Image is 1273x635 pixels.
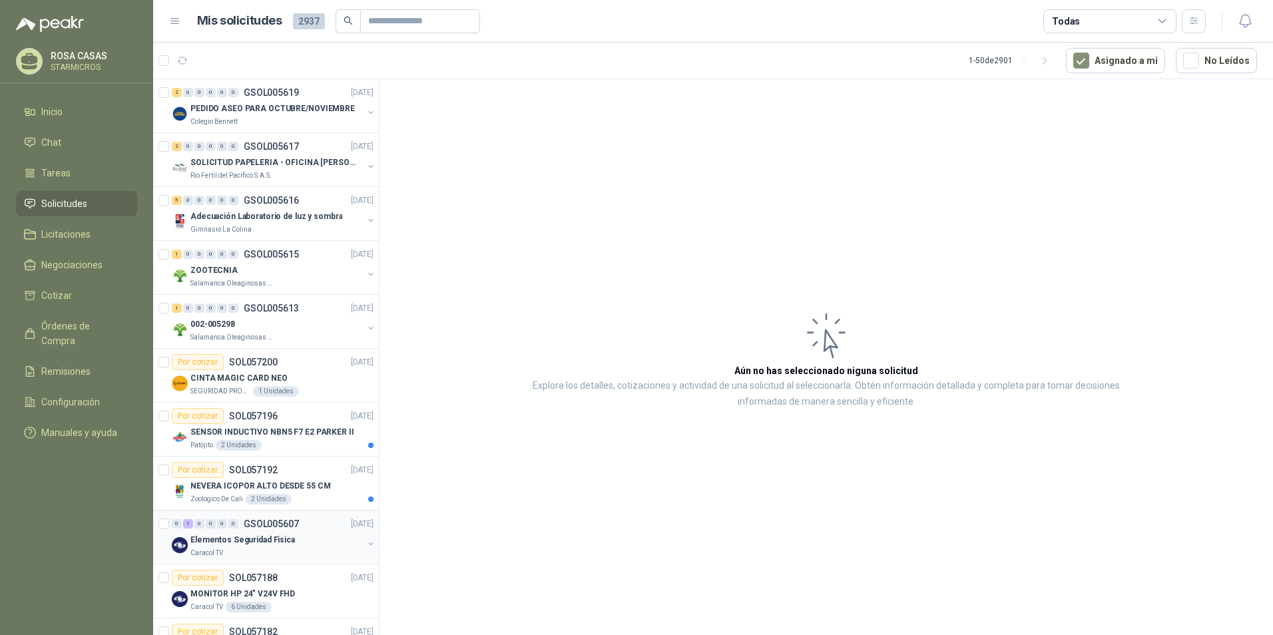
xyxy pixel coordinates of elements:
div: 1 Unidades [253,386,299,397]
a: Chat [16,130,137,155]
a: Tareas [16,160,137,186]
p: NEVERA ICOPOR ALTO DESDE 55 CM [190,480,330,493]
a: Por cotizarSOL057192[DATE] Company LogoNEVERA ICOPOR ALTO DESDE 55 CMZoologico De Cali2 Unidades [153,457,379,511]
span: Órdenes de Compra [41,319,125,348]
a: Órdenes de Compra [16,314,137,353]
a: 1 0 0 0 0 0 GSOL005615[DATE] Company LogoZOOTECNIASalamanca Oleaginosas SAS [172,246,376,289]
div: 0 [183,250,193,259]
p: SENSOR INDUCTIVO NBN5 F7 E2 PARKER II [190,426,354,439]
p: Rio Fertil del Pacífico S.A.S. [190,170,272,181]
div: 0 [183,142,193,151]
img: Company Logo [172,160,188,176]
div: 2 [172,88,182,97]
p: ZOOTECNIA [190,264,238,277]
div: 0 [217,519,227,529]
p: [DATE] [351,302,374,315]
p: [DATE] [351,140,374,153]
img: Company Logo [172,591,188,607]
button: No Leídos [1176,48,1257,73]
div: 0 [183,304,193,313]
div: 0 [206,304,216,313]
div: 0 [217,196,227,205]
a: Por cotizarSOL057196[DATE] Company LogoSENSOR INDUCTIVO NBN5 F7 E2 PARKER IIPatojito2 Unidades [153,403,379,457]
span: Tareas [41,166,71,180]
div: Por cotizar [172,462,224,478]
div: 0 [217,250,227,259]
p: Salamanca Oleaginosas SAS [190,332,274,343]
a: Por cotizarSOL057188[DATE] Company LogoMONITOR HP 24" V24V FHDCaracol TV6 Unidades [153,564,379,618]
div: 0 [228,304,238,313]
div: Por cotizar [172,354,224,370]
p: 002-005298 [190,318,235,331]
div: 0 [228,196,238,205]
p: Salamanca Oleaginosas SAS [190,278,274,289]
span: Inicio [41,105,63,119]
p: CINTA MAGIC CARD NEO [190,372,288,385]
img: Company Logo [172,321,188,337]
div: 0 [206,519,216,529]
h3: Aún no has seleccionado niguna solicitud [734,363,918,378]
div: Por cotizar [172,570,224,586]
div: 0 [194,142,204,151]
p: Explora los detalles, cotizaciones y actividad de una solicitud al seleccionarla. Obtén informaci... [513,378,1140,410]
p: [DATE] [351,518,374,530]
a: Inicio [16,99,137,124]
img: Company Logo [172,375,188,391]
p: [DATE] [351,572,374,584]
a: 5 0 0 0 0 0 GSOL005616[DATE] Company LogoAdecuación Laboratorio de luz y sombraGimnasio La Colina [172,192,376,235]
div: 0 [194,304,204,313]
div: 0 [217,88,227,97]
p: ROSA CASAS [51,51,134,61]
p: PEDIDO ASEO PARA OCTUBRE/NOVIEMBRE [190,103,355,115]
a: 2 0 0 0 0 0 GSOL005619[DATE] Company LogoPEDIDO ASEO PARA OCTUBRE/NOVIEMBREColegio Bennett [172,85,376,127]
div: 0 [228,142,238,151]
div: 0 [183,88,193,97]
div: 0 [194,519,204,529]
p: GSOL005619 [244,88,299,97]
div: 2 [172,142,182,151]
p: [DATE] [351,464,374,477]
div: 2 Unidades [246,494,292,505]
p: SEGURIDAD PROVISER LTDA [190,386,250,397]
p: SOL057200 [229,357,278,367]
p: Adecuación Laboratorio de luz y sombra [190,210,342,223]
div: 1 [183,519,193,529]
div: 0 [206,250,216,259]
p: Colegio Bennett [190,116,238,127]
p: SOLICITUD PAPELERIA - OFICINA [PERSON_NAME] [190,156,356,169]
p: GSOL005617 [244,142,299,151]
div: 0 [206,88,216,97]
a: Cotizar [16,283,137,308]
div: 0 [183,196,193,205]
p: GSOL005607 [244,519,299,529]
a: Licitaciones [16,222,137,247]
div: 0 [206,196,216,205]
button: Asignado a mi [1066,48,1165,73]
div: 0 [217,142,227,151]
a: Por cotizarSOL057200[DATE] Company LogoCINTA MAGIC CARD NEOSEGURIDAD PROVISER LTDA1 Unidades [153,349,379,403]
div: 0 [172,519,182,529]
p: STARMICROS [51,63,134,71]
a: 0 1 0 0 0 0 GSOL005607[DATE] Company LogoElementos Seguridad FisicaCaracol TV [172,516,376,558]
img: Logo peakr [16,16,84,32]
h1: Mis solicitudes [197,11,282,31]
span: Remisiones [41,364,91,379]
p: Caracol TV [190,602,223,612]
p: SOL057192 [229,465,278,475]
div: 0 [206,142,216,151]
p: GSOL005616 [244,196,299,205]
p: Patojito [190,440,213,451]
img: Company Logo [172,483,188,499]
div: Todas [1052,14,1080,29]
p: Gimnasio La Colina [190,224,252,235]
img: Company Logo [172,537,188,553]
p: [DATE] [351,194,374,207]
p: SOL057188 [229,573,278,582]
a: 1 0 0 0 0 0 GSOL005613[DATE] Company Logo002-005298Salamanca Oleaginosas SAS [172,300,376,343]
span: Cotizar [41,288,72,303]
p: GSOL005613 [244,304,299,313]
div: Por cotizar [172,408,224,424]
div: 1 [172,250,182,259]
div: 1 [172,304,182,313]
p: [DATE] [351,410,374,423]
